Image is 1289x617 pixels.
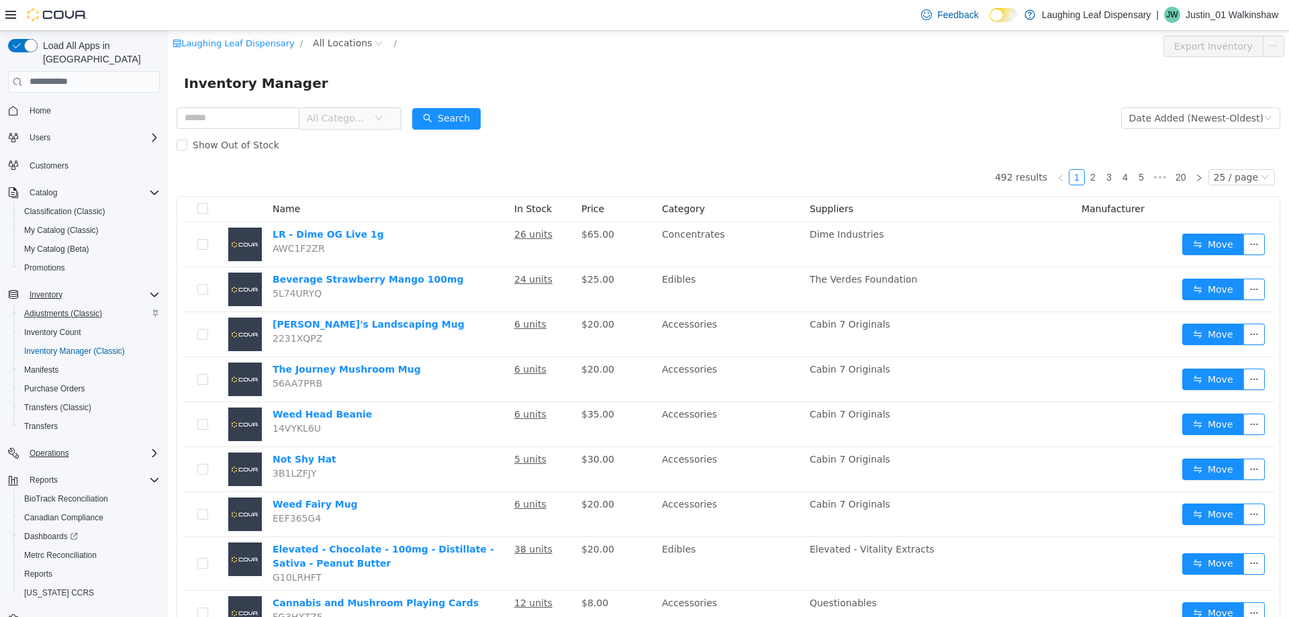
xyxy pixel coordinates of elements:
button: Adjustments (Classic) [13,304,165,323]
img: Bud's Landscaping Mug placeholder [60,287,94,320]
span: Purchase Orders [19,381,160,397]
a: Promotions [19,260,70,276]
span: Dime Industries [642,198,716,209]
span: Price [414,173,436,183]
span: ••• [982,138,1003,154]
td: Edibles [489,506,636,560]
span: Inventory Manager (Classic) [24,346,125,357]
img: Cova [27,8,87,21]
span: $8.00 [414,567,440,577]
img: Not Shy Hat placeholder [60,422,94,455]
li: 1 [901,138,917,154]
span: Inventory Manager (Classic) [19,343,160,359]
button: icon: ellipsis [1076,203,1097,224]
u: 38 units [346,513,385,524]
u: 6 units [346,378,379,389]
span: Transfers [19,418,160,434]
span: Show Out of Stock [19,109,117,120]
p: Justin_01 Walkinshaw [1186,7,1278,23]
span: Cabin 7 Originals [642,423,722,434]
span: Dark Mode [990,22,990,23]
button: icon: ellipsis [1076,522,1097,544]
span: Cabin 7 Originals [642,288,722,299]
span: $35.00 [414,378,446,389]
span: Users [30,132,50,143]
a: 2 [918,139,933,154]
i: icon: down [1093,142,1101,152]
span: Transfers (Classic) [19,399,160,416]
span: Manifests [24,365,58,375]
button: icon: ellipsis [1095,5,1116,26]
span: Operations [24,445,160,461]
a: Inventory Count [19,324,87,340]
li: 3 [933,138,949,154]
button: Export Inventory [996,5,1096,26]
a: Classification (Classic) [19,203,111,220]
button: Reports [24,472,63,488]
button: Transfers (Classic) [13,398,165,417]
a: The Journey Mushroom Mug [105,333,253,344]
a: Reports [19,566,58,582]
button: icon: swapMove [1014,428,1076,449]
a: Inventory Manager (Classic) [19,343,130,359]
span: G10LRHFT [105,541,154,552]
span: Manufacturer [914,173,977,183]
span: Adjustments (Classic) [24,308,102,319]
div: Date Added (Newest-Oldest) [961,77,1096,97]
span: Purchase Orders [24,383,85,394]
button: icon: ellipsis [1076,428,1097,449]
span: Reports [24,472,160,488]
a: Cannabis and Mushroom Playing Cards [105,567,311,577]
a: 4 [950,139,965,154]
button: icon: ellipsis [1076,383,1097,404]
button: Purchase Orders [13,379,165,398]
button: Users [3,128,165,147]
span: $20.00 [414,288,446,299]
span: 3B1LZFJY [105,437,149,448]
u: 6 units [346,468,379,479]
a: My Catalog (Beta) [19,241,95,257]
button: Classification (Classic) [13,202,165,221]
button: icon: ellipsis [1076,248,1097,269]
button: Inventory [3,285,165,304]
span: Home [24,102,160,119]
span: BioTrack Reconciliation [24,493,108,504]
button: Inventory Count [13,323,165,342]
span: Cabin 7 Originals [642,468,722,479]
button: Inventory [24,287,68,303]
a: Adjustments (Classic) [19,305,107,322]
a: Transfers (Classic) [19,399,97,416]
span: BioTrack Reconciliation [19,491,160,507]
button: Home [3,101,165,120]
span: Classification (Classic) [19,203,160,220]
span: Cabin 7 Originals [642,333,722,344]
button: [US_STATE] CCRS [13,583,165,602]
li: 492 results [827,138,879,154]
button: Transfers [13,417,165,436]
span: Manifests [19,362,160,378]
span: Users [24,130,160,146]
a: 20 [1004,139,1022,154]
span: Metrc Reconciliation [24,550,97,561]
span: Inventory Count [24,327,81,338]
u: 24 units [346,243,385,254]
span: Inventory [24,287,160,303]
i: icon: down [1096,83,1104,93]
button: Manifests [13,361,165,379]
span: Reports [24,569,52,579]
span: Dashboards [24,531,78,542]
button: Operations [3,444,165,463]
span: Catalog [24,185,160,201]
span: Category [494,173,537,183]
a: Metrc Reconciliation [19,547,102,563]
a: 5 [966,139,981,154]
i: icon: down [207,83,215,93]
span: 56AA7PRB [105,347,154,358]
button: Metrc Reconciliation [13,546,165,565]
span: Reports [30,475,58,485]
span: Metrc Reconciliation [19,547,160,563]
u: 6 units [346,288,379,299]
td: Accessories [489,281,636,326]
i: icon: shop [5,8,13,17]
span: Questionables [642,567,709,577]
